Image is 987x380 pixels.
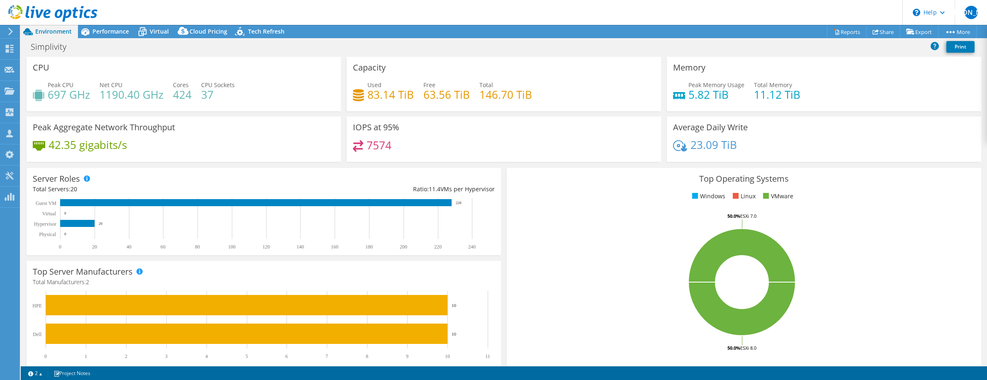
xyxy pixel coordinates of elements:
[85,353,87,359] text: 1
[429,185,440,193] span: 11.4
[423,81,435,89] span: Free
[479,90,532,99] h4: 146.70 TiB
[434,244,442,250] text: 220
[400,244,407,250] text: 200
[452,303,457,308] text: 10
[42,211,56,217] text: Virtual
[965,6,978,19] span: [PERSON_NAME]
[900,25,938,38] a: Export
[64,211,66,215] text: 0
[126,244,131,250] text: 40
[264,185,495,194] div: Ratio: VMs per Hypervisor
[100,90,163,99] h4: 1190.40 GHz
[92,244,97,250] text: 20
[201,90,235,99] h4: 37
[48,81,73,89] span: Peak CPU
[485,353,490,359] text: 11
[366,353,368,359] text: 8
[48,368,96,378] a: Project Notes
[456,201,462,205] text: 228
[39,231,56,237] text: Physical
[866,25,900,38] a: Share
[27,42,79,51] h1: Simplivity
[913,9,920,16] svg: \n
[125,353,127,359] text: 2
[367,90,414,99] h4: 83.14 TiB
[761,192,793,201] li: VMware
[49,140,127,149] h4: 42.35 gigabits/s
[205,353,208,359] text: 4
[946,41,975,53] a: Print
[479,81,493,89] span: Total
[731,192,756,201] li: Linux
[423,90,470,99] h4: 63.56 TiB
[33,185,264,194] div: Total Servers:
[688,90,744,99] h4: 5.82 TiB
[64,232,66,236] text: 0
[331,244,338,250] text: 160
[99,222,103,226] text: 20
[353,63,386,72] h3: Capacity
[228,244,236,250] text: 100
[688,81,744,89] span: Peak Memory Usage
[297,244,304,250] text: 140
[92,27,129,35] span: Performance
[754,90,800,99] h4: 11.12 TiB
[32,303,42,309] text: HPE
[33,63,49,72] h3: CPU
[165,353,168,359] text: 3
[445,353,450,359] text: 10
[690,140,737,149] h4: 23.09 TiB
[150,27,169,35] span: Virtual
[326,353,328,359] text: 7
[513,174,975,183] h3: Top Operating Systems
[33,123,175,132] h3: Peak Aggregate Network Throughput
[367,81,382,89] span: Used
[754,81,792,89] span: Total Memory
[727,345,740,351] tspan: 50.0%
[263,244,270,250] text: 120
[33,278,495,287] h4: Total Manufacturers:
[34,221,56,227] text: Hypervisor
[36,200,56,206] text: Guest VM
[173,81,189,89] span: Cores
[246,353,248,359] text: 5
[195,244,200,250] text: 80
[70,185,77,193] span: 20
[673,123,748,132] h3: Average Daily Write
[690,192,725,201] li: Windows
[48,90,90,99] h4: 697 GHz
[33,174,80,183] h3: Server Roles
[406,353,408,359] text: 9
[86,278,89,286] span: 2
[673,63,705,72] h3: Memory
[740,345,756,351] tspan: ESXi 8.0
[740,213,756,219] tspan: ESXi 7.0
[160,244,165,250] text: 60
[938,25,977,38] a: More
[100,81,122,89] span: Net CPU
[367,141,391,150] h4: 7574
[452,331,457,336] text: 10
[727,213,740,219] tspan: 50.0%
[190,27,227,35] span: Cloud Pricing
[35,27,72,35] span: Environment
[22,368,48,378] a: 2
[33,331,41,337] text: Dell
[365,244,373,250] text: 180
[173,90,192,99] h4: 424
[468,244,476,250] text: 240
[44,353,47,359] text: 0
[201,81,235,89] span: CPU Sockets
[59,244,61,250] text: 0
[353,123,399,132] h3: IOPS at 95%
[33,267,133,276] h3: Top Server Manufacturers
[827,25,867,38] a: Reports
[248,27,284,35] span: Tech Refresh
[285,353,288,359] text: 6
